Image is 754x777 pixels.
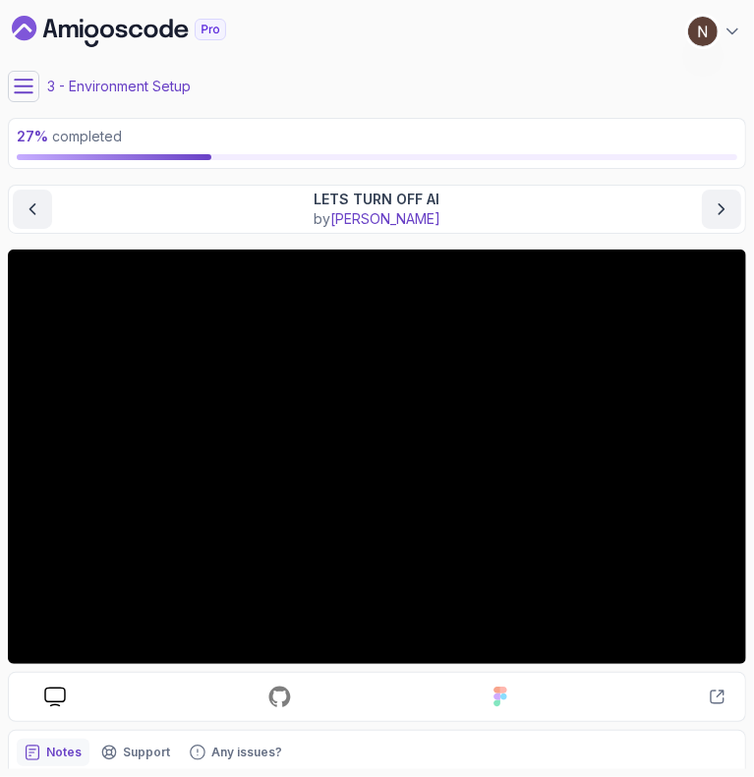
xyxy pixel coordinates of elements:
[314,190,440,209] p: LETS TURN OFF AI
[29,687,82,707] a: course slides
[702,190,741,229] button: next content
[12,16,271,47] a: Dashboard
[47,77,191,96] p: 3 - Environment Setup
[17,739,89,766] button: notes button
[17,128,48,144] span: 27 %
[123,745,170,760] p: Support
[330,210,440,227] span: [PERSON_NAME]
[93,739,178,766] button: Support button
[182,739,290,766] button: Feedback button
[17,128,122,144] span: completed
[211,745,282,760] p: Any issues?
[46,745,82,760] p: Notes
[688,17,718,46] img: user profile image
[8,250,746,664] iframe: 6 - TURN OFF AI
[314,209,440,229] p: by
[687,16,742,47] button: user profile image
[13,190,52,229] button: previous content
